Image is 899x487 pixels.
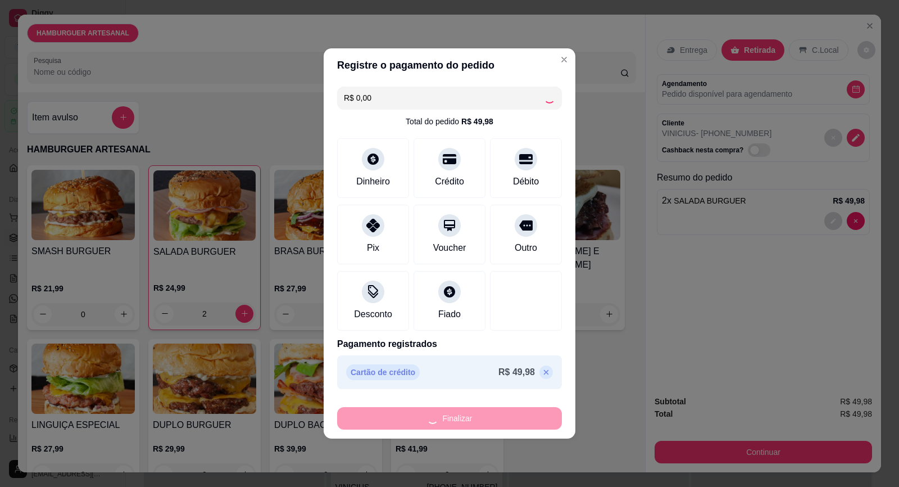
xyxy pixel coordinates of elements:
div: Outro [515,241,537,255]
div: Total do pedido [406,116,493,127]
div: Crédito [435,175,464,188]
div: Dinheiro [356,175,390,188]
div: Desconto [354,308,392,321]
div: Débito [513,175,539,188]
div: Pix [367,241,379,255]
p: Pagamento registrados [337,337,562,351]
input: Ex.: hambúrguer de cordeiro [344,87,544,109]
p: Cartão de crédito [346,364,420,380]
header: Registre o pagamento do pedido [324,48,575,82]
div: Voucher [433,241,466,255]
div: Fiado [438,308,461,321]
div: Loading [544,92,555,103]
div: R$ 49,98 [461,116,493,127]
button: Close [555,51,573,69]
p: R$ 49,98 [498,366,535,379]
